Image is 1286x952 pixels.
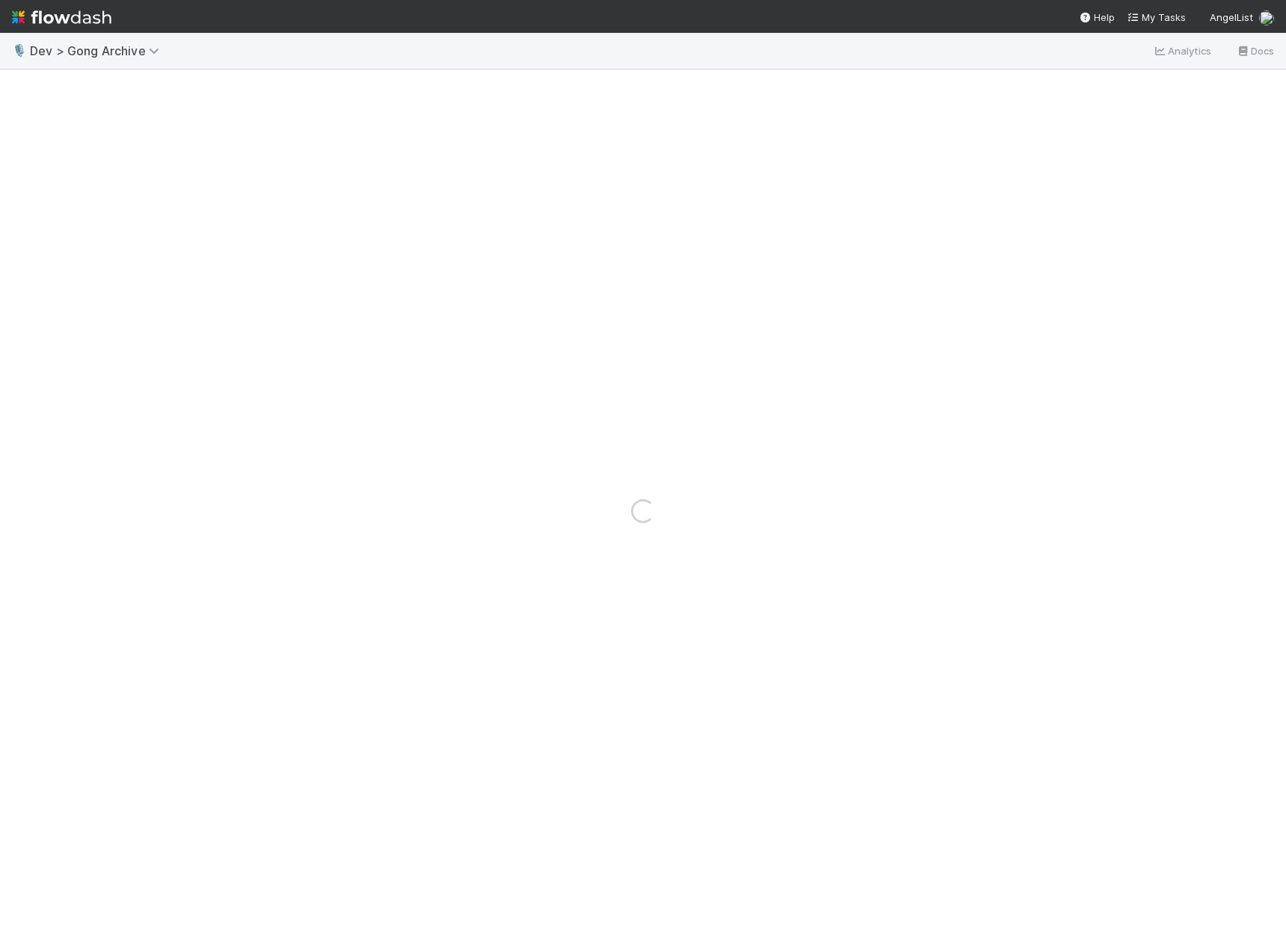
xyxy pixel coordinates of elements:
[1079,10,1115,25] div: Help
[1127,10,1186,25] a: My Tasks
[12,4,111,30] img: logo-inverted-e16ddd16eac7371096b0.svg
[1259,10,1274,25] img: avatar_c747b287-0112-4b47-934f-47379b6131e2.png
[12,44,27,57] span: 🎙️
[1210,11,1253,23] span: AngelList
[1127,11,1186,23] span: My Tasks
[1153,42,1212,60] a: Analytics
[1236,42,1274,60] a: Docs
[30,43,167,58] span: Dev > Gong Archive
